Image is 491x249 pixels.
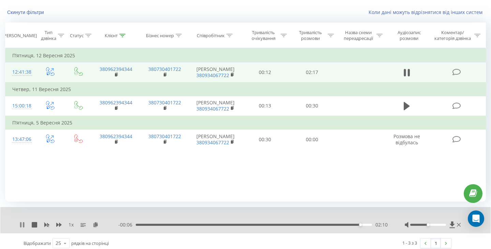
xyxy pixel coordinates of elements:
span: Розмова не відбулась [393,133,420,146]
td: 00:13 [242,96,289,116]
div: [PERSON_NAME] [2,33,37,39]
div: Коментар/категорія дзвінка [433,30,473,41]
span: 02:10 [375,221,388,228]
td: [PERSON_NAME] [189,130,242,149]
a: 380934067722 [196,139,229,146]
td: 00:00 [288,130,336,149]
a: 380730401722 [148,133,181,140]
div: Accessibility label [427,223,429,226]
a: 380962394344 [100,133,132,140]
a: 380962394344 [100,66,132,72]
div: Accessibility label [359,223,362,226]
div: Назва схеми переадресації [342,30,375,41]
a: 380730401722 [148,99,181,106]
td: [PERSON_NAME] [189,96,242,116]
a: 380934067722 [196,105,229,112]
div: Тривалість розмови [295,30,326,41]
td: 00:12 [242,62,289,83]
td: 02:17 [288,62,336,83]
div: 25 [56,240,61,247]
a: 380730401722 [148,66,181,72]
div: Тривалість очікування [248,30,279,41]
span: 1 x [69,221,74,228]
div: Open Intercom Messenger [468,210,484,227]
div: 13:47:06 [12,133,29,146]
td: 00:30 [288,96,336,116]
div: Клієнт [105,33,118,39]
td: [PERSON_NAME] [189,62,242,83]
td: 00:30 [242,130,289,149]
div: 12:41:38 [12,65,29,79]
div: Статус [70,33,84,39]
div: 15:00:18 [12,99,29,113]
a: 380962394344 [100,99,132,106]
div: 1 - 3 з 3 [402,239,417,246]
td: Четвер, 11 Вересня 2025 [5,83,486,96]
span: рядків на сторінці [71,240,109,246]
a: 1 [431,238,441,248]
div: Аудіозапис розмови [390,30,428,41]
td: П’ятниця, 12 Вересня 2025 [5,49,486,62]
a: Коли дані можуть відрізнятися вiд інших систем [369,9,486,15]
button: Скинути фільтри [5,9,47,15]
td: П’ятниця, 5 Вересня 2025 [5,116,486,130]
div: Співробітник [197,33,225,39]
div: Бізнес номер [146,33,174,39]
span: - 00:06 [118,221,136,228]
span: Відображати [24,240,51,246]
a: 380934067722 [196,72,229,78]
div: Тип дзвінка [41,30,56,41]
